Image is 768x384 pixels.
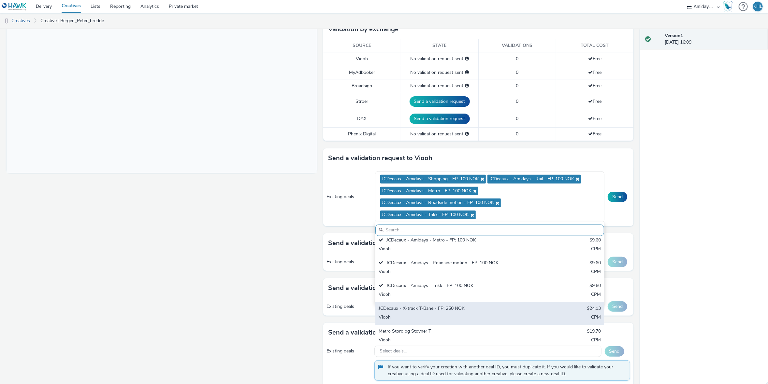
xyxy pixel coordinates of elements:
div: Existing deals [326,194,372,200]
h3: Send a validation request to MyAdbooker [328,283,454,293]
div: No validation request sent [404,56,475,62]
div: Viooh [379,291,526,299]
td: Phenix Digital [323,127,401,141]
span: Free [588,56,601,62]
a: Hawk Academy [723,1,735,12]
div: JCDecaux - X-track T-Bane - FP: 250 NOK [379,305,526,313]
span: Select deals... [380,349,407,354]
div: Viooh [379,314,526,322]
div: No validation request sent [404,83,475,89]
td: Broadsign [323,79,401,93]
div: CPM [591,291,601,299]
th: Source [323,39,401,52]
button: Send [608,257,627,267]
div: JCDecaux - Amidays - Metro - FP: 100 NOK [379,237,526,244]
div: No validation request sent [404,131,475,137]
div: Existing deals [326,348,371,354]
span: 0 [516,69,518,75]
div: Please select a deal below and click on Send to send a validation request to Broadsign. [465,83,469,89]
img: dooh [3,18,10,24]
th: State [401,39,478,52]
span: JCDecaux - Amidays - Rail - FP: 100 NOK [489,176,574,182]
td: Viooh [323,52,401,66]
div: JCDecaux - Amidays - Trikk - FP: 100 NOK [379,282,526,290]
span: Free [588,131,601,137]
div: No validation request sent [404,69,475,76]
div: Please select a deal below and click on Send to send a validation request to Phenix Digital. [465,131,469,137]
div: $9.60 [589,237,601,244]
div: CPM [591,268,601,276]
span: JCDecaux - Amidays - Trikk - FP: 100 NOK [382,212,469,218]
span: 0 [516,116,518,122]
strong: Version 1 [665,33,683,39]
span: Free [588,69,601,75]
td: MyAdbooker [323,66,401,79]
div: CPM [591,246,601,253]
div: Existing deals [326,303,372,310]
span: JCDecaux - Amidays - Roadside motion - FP: 100 NOK [382,200,494,206]
div: Please select a deal below and click on Send to send a validation request to Viooh. [465,56,469,62]
button: Send [608,192,627,202]
th: Total cost [556,39,633,52]
div: $9.60 [589,282,601,290]
span: 0 [516,83,518,89]
span: Free [588,98,601,104]
div: Viooh [379,246,526,253]
h3: Send a validation request to Phenix Digital [328,328,456,337]
button: Send a validation request [410,96,470,107]
div: Viooh [379,337,526,344]
span: Free [588,116,601,122]
th: Validations [478,39,556,52]
div: [DATE] 16:09 [665,33,763,46]
h3: Validation by exchange [328,24,398,34]
span: 0 [516,131,518,137]
span: Free [588,83,601,89]
input: Search...... [375,225,604,236]
div: $24.13 [587,305,601,313]
span: JCDecaux - Amidays - Metro - FP: 100 NOK [382,188,471,194]
div: Viooh [379,268,526,276]
div: JCDecaux - Amidays - Roadside motion - FP: 100 NOK [379,260,526,267]
div: $9.60 [589,260,601,267]
span: If you want to verify your creation with another deal ID, you must duplicate it. If you would lik... [388,364,623,377]
button: Send [605,346,624,357]
div: Metro Storo og Stovner T [379,328,526,336]
span: 0 [516,56,518,62]
div: KHL [753,2,762,11]
span: 0 [516,98,518,104]
div: $19.70 [587,328,601,336]
div: CPM [591,337,601,344]
button: Send [608,301,627,312]
button: Send a validation request [410,114,470,124]
a: Creative : Bergen_Peter_bredde [37,13,107,29]
div: CPM [591,314,601,322]
img: undefined Logo [2,3,27,11]
h3: Send a validation request to Broadsign [328,238,446,248]
h3: Send a validation request to Viooh [328,153,432,163]
td: DAX [323,110,401,127]
div: Please select a deal below and click on Send to send a validation request to MyAdbooker. [465,69,469,76]
img: Advertisement preview [100,20,210,81]
div: Existing deals [326,259,372,265]
td: Stroer [323,93,401,110]
span: JCDecaux - Amidays - Shopping - FP: 100 NOK [382,176,479,182]
img: Hawk Academy [723,1,733,12]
